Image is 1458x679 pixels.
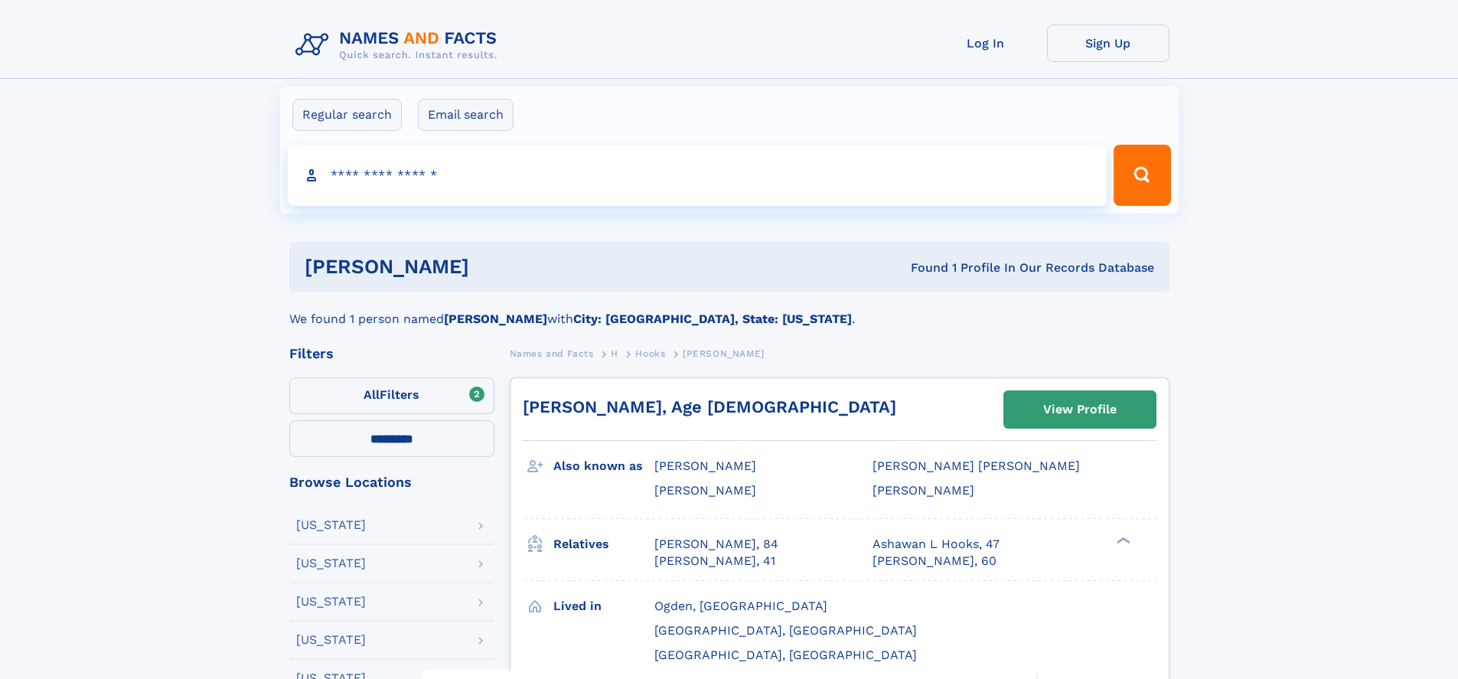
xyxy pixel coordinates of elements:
[364,387,380,402] span: All
[289,475,494,489] div: Browse Locations
[523,397,896,416] a: [PERSON_NAME], Age [DEMOGRAPHIC_DATA]
[654,553,775,570] a: [PERSON_NAME], 41
[1114,145,1170,206] button: Search Button
[573,312,852,326] b: City: [GEOGRAPHIC_DATA], State: [US_STATE]
[654,623,917,638] span: [GEOGRAPHIC_DATA], [GEOGRAPHIC_DATA]
[690,260,1154,276] div: Found 1 Profile In Our Records Database
[296,519,366,531] div: [US_STATE]
[305,257,690,276] h1: [PERSON_NAME]
[553,593,654,619] h3: Lived in
[1047,24,1169,62] a: Sign Up
[683,348,765,359] span: [PERSON_NAME]
[288,145,1107,206] input: search input
[553,531,654,557] h3: Relatives
[654,483,756,498] span: [PERSON_NAME]
[296,596,366,608] div: [US_STATE]
[289,292,1169,328] div: We found 1 person named with .
[873,459,1080,473] span: [PERSON_NAME] [PERSON_NAME]
[635,344,665,363] a: Hooks
[510,344,594,363] a: Names and Facts
[289,377,494,414] label: Filters
[553,453,654,479] h3: Also known as
[925,24,1047,62] a: Log In
[296,557,366,570] div: [US_STATE]
[873,536,1000,553] a: Ashawan L Hooks, 47
[289,24,510,66] img: Logo Names and Facts
[444,312,547,326] b: [PERSON_NAME]
[654,648,917,662] span: [GEOGRAPHIC_DATA], [GEOGRAPHIC_DATA]
[1004,391,1156,428] a: View Profile
[873,553,996,570] a: [PERSON_NAME], 60
[611,344,618,363] a: H
[873,483,974,498] span: [PERSON_NAME]
[292,99,402,131] label: Regular search
[635,348,665,359] span: Hooks
[296,634,366,646] div: [US_STATE]
[654,459,756,473] span: [PERSON_NAME]
[1043,392,1117,427] div: View Profile
[654,536,778,553] a: [PERSON_NAME], 84
[418,99,514,131] label: Email search
[611,348,618,359] span: H
[654,599,827,613] span: Ogden, [GEOGRAPHIC_DATA]
[289,347,494,361] div: Filters
[1113,535,1131,545] div: ❯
